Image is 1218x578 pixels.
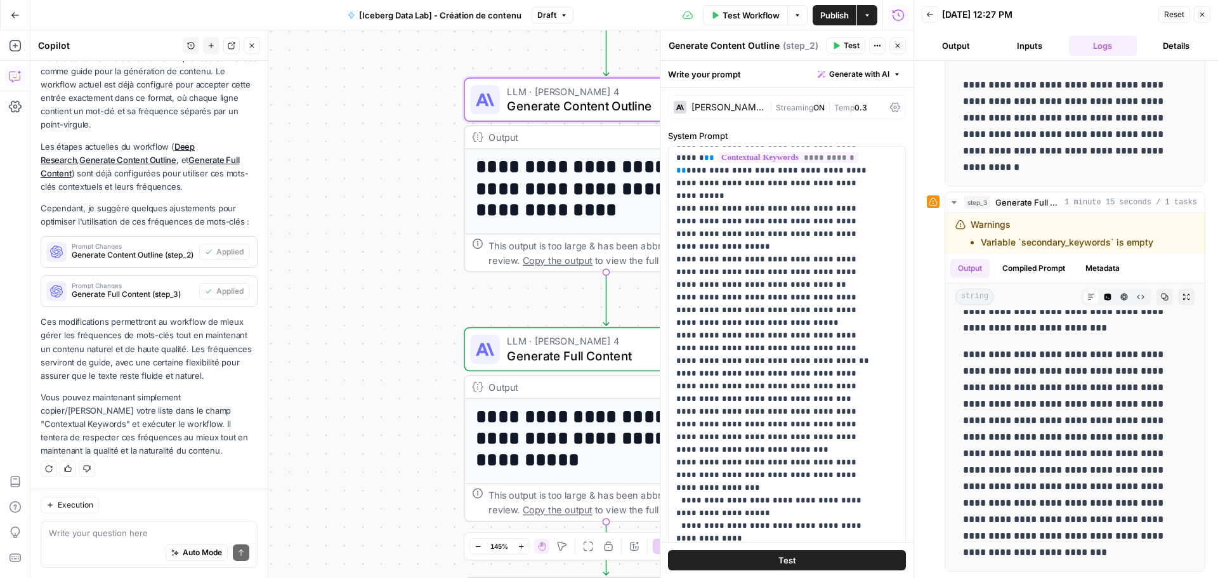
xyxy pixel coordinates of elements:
[955,289,994,305] span: string
[844,40,860,51] span: Test
[813,103,825,112] span: ON
[523,255,593,266] span: Copy the output
[507,334,698,348] span: LLM · [PERSON_NAME] 4
[72,249,194,261] span: Generate Content Outline (step_2)
[1069,36,1137,56] button: Logs
[603,23,609,76] g: Edge from step_1 to step_2
[660,61,913,87] div: Write your prompt
[72,243,194,249] span: Prompt Changes
[490,541,508,551] span: 145%
[995,36,1064,56] button: Inputs
[41,155,239,178] a: Generate Full Content
[216,286,244,297] span: Applied
[603,272,609,325] g: Edge from step_2 to step_3
[166,544,228,561] button: Auto Mode
[981,236,1153,249] li: Variable `secondary_keywords` is empty
[950,259,990,278] button: Output
[995,259,1073,278] button: Compiled Prompt
[183,547,222,558] span: Auto Mode
[79,155,176,165] a: Generate Content Outline
[507,84,698,98] span: LLM · [PERSON_NAME] 4
[216,246,244,258] span: Applied
[507,97,698,115] span: Generate Content Outline
[199,283,249,299] button: Applied
[703,5,787,25] button: Test Workflow
[532,7,573,23] button: Draft
[964,196,990,209] span: step_3
[488,130,698,145] div: Output
[1142,36,1210,56] button: Details
[340,5,529,25] button: [Iceberg Data Lab] - Création de contenu
[72,282,194,289] span: Prompt Changes
[38,39,179,52] div: Copilot
[995,196,1059,209] span: Generate Full Content
[922,36,990,56] button: Output
[834,103,855,112] span: Temp
[1158,6,1190,23] button: Reset
[41,202,258,228] p: Cependant, je suggère quelques ajustements pour optimiser l'utilisation de ces fréquences de mots...
[668,129,906,142] label: System Prompt
[41,141,195,165] a: Deep Research
[488,379,698,394] div: Output
[813,66,906,82] button: Generate with AI
[945,192,1205,213] button: 1 minute 15 seconds / 1 tasks
[668,550,906,570] button: Test
[778,554,796,567] span: Test
[41,391,258,458] p: Vous pouvez maintenant simplement copier/[PERSON_NAME] votre liste dans le champ "Contextual Keyw...
[723,9,780,22] span: Test Workflow
[1064,197,1197,208] span: 1 minute 15 seconds / 1 tasks
[507,346,698,365] span: Generate Full Content
[776,103,813,112] span: Streaming
[827,37,865,54] button: Test
[829,69,889,80] span: Generate with AI
[691,103,764,112] div: [PERSON_NAME] 4
[488,238,740,267] div: This output is too large & has been abbreviated for review. to view the full content.
[783,39,818,52] span: ( step_2 )
[72,289,194,300] span: Generate Full Content (step_3)
[820,9,849,22] span: Publish
[825,100,834,113] span: |
[41,140,258,194] p: Les étapes actuelles du workflow ( , , et ) sont déjà configurées pour utiliser ces mots-clés con...
[769,100,776,113] span: |
[523,504,593,515] span: Copy the output
[488,488,740,517] div: This output is too large & has been abbreviated for review. to view the full content.
[813,5,856,25] button: Publish
[41,38,258,132] p: Je comprends que vous souhaitez utiliser cette liste de mots-clés contextuels avec leurs fréquenc...
[971,218,1153,249] div: Warnings
[669,39,780,52] textarea: Generate Content Outline
[41,497,99,513] button: Execution
[359,9,521,22] span: [Iceberg Data Lab] - Création de contenu
[603,522,609,575] g: Edge from step_3 to step_4
[58,499,93,511] span: Execution
[1078,259,1127,278] button: Metadata
[855,103,867,112] span: 0.3
[537,10,556,21] span: Draft
[945,213,1205,571] div: 1 minute 15 seconds / 1 tasks
[41,315,258,383] p: Ces modifications permettront au workflow de mieux gérer les fréquences de mots-clés tout en main...
[199,244,249,260] button: Applied
[1164,9,1184,20] span: Reset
